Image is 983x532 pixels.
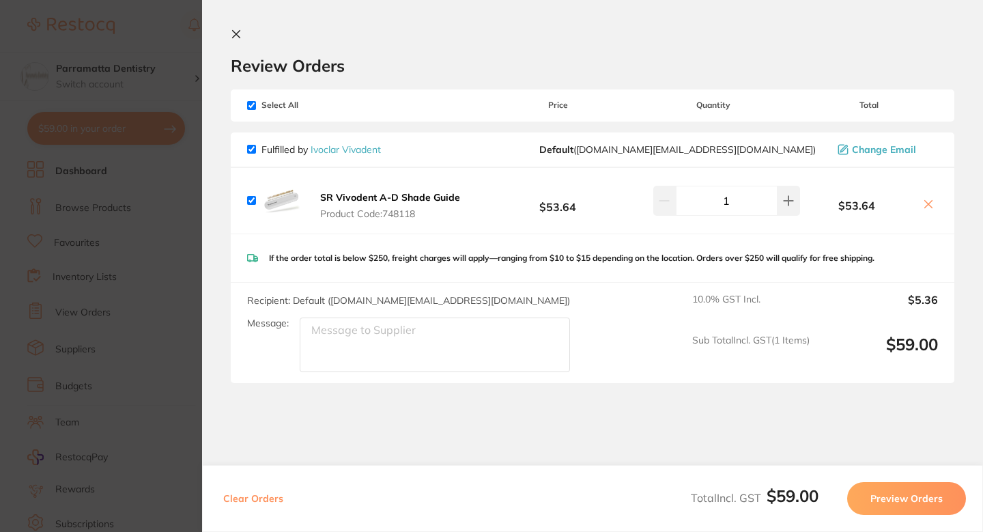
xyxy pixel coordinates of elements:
button: Preview Orders [847,482,966,515]
span: Recipient: Default ( [DOMAIN_NAME][EMAIL_ADDRESS][DOMAIN_NAME] ) [247,294,570,307]
span: Sub Total Incl. GST ( 1 Items) [692,335,810,372]
b: SR Vivodent A-D Shade Guide [320,191,460,204]
b: $53.64 [489,188,627,213]
span: Quantity [627,100,800,110]
span: 10.0 % GST Incl. [692,294,810,324]
output: $5.36 [821,294,938,324]
b: Default [539,143,573,156]
output: $59.00 [821,335,938,372]
span: Product Code: 748118 [320,208,460,219]
label: Message: [247,318,289,329]
button: Change Email [834,143,938,156]
span: Price [489,100,627,110]
p: If the order total is below $250, freight charges will apply—ranging from $10 to $15 depending on... [269,253,874,263]
a: Ivoclar Vivadent [311,143,381,156]
span: Change Email [852,144,916,155]
img: bWJkZ2E4NQ [261,179,305,223]
b: $53.64 [800,199,913,212]
span: Total [800,100,938,110]
b: $59.00 [767,486,818,506]
p: Fulfilled by [261,144,381,155]
span: Total Incl. GST [691,491,818,505]
span: orders.au@ivoclar.com [539,144,816,155]
button: SR Vivodent A-D Shade Guide Product Code:748118 [316,191,464,220]
button: Clear Orders [219,482,287,515]
span: Select All [247,100,384,110]
h2: Review Orders [231,55,954,76]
